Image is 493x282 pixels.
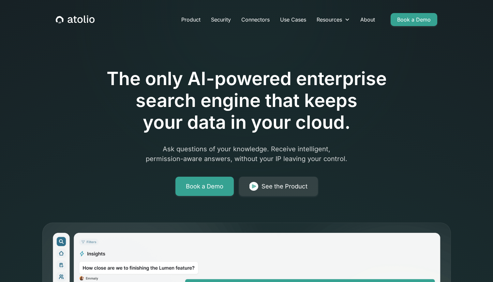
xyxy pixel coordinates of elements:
[206,13,236,26] a: Security
[261,182,307,191] div: See the Product
[176,13,206,26] a: Product
[317,16,342,23] div: Resources
[121,144,372,164] p: Ask questions of your knowledge. Receive intelligent, permission-aware answers, without your IP l...
[391,13,437,26] a: Book a Demo
[236,13,275,26] a: Connectors
[311,13,355,26] div: Resources
[175,177,234,196] a: Book a Demo
[275,13,311,26] a: Use Cases
[355,13,380,26] a: About
[239,177,318,196] a: See the Product
[56,15,95,24] a: home
[80,68,413,134] h1: The only AI-powered enterprise search engine that keeps your data in your cloud.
